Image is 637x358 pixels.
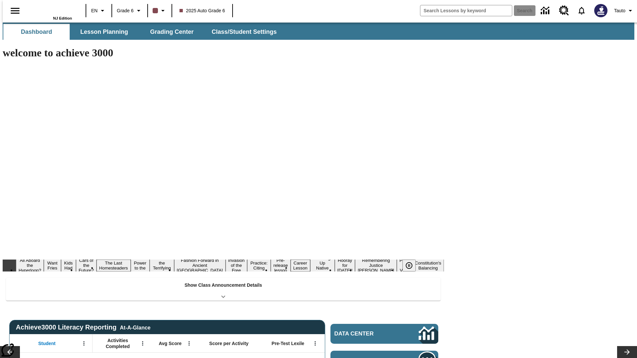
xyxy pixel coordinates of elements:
span: Class/Student Settings [212,28,277,36]
h1: welcome to achieve 3000 [3,47,444,59]
a: Home [29,3,72,16]
button: Slide 12 Career Lesson [291,260,310,271]
span: Score per Activity [209,340,249,346]
span: Tauto [614,7,625,14]
span: NJ Edition [53,16,72,20]
span: Lesson Planning [80,28,128,36]
span: Grade 6 [117,7,134,14]
span: Dashboard [21,28,52,36]
span: Data Center [334,330,396,337]
img: Avatar [594,4,607,17]
button: Profile/Settings [611,5,637,17]
span: EN [91,7,98,14]
div: Show Class Announcement Details [6,278,441,301]
button: Slide 1 All Aboard the Hyperloop? [16,257,44,274]
button: Slide 14 Hooray for Constitution Day! [335,257,355,274]
button: Language: EN, Select a language [88,5,109,17]
span: Activities Completed [96,337,140,349]
a: Data Center [330,324,438,344]
button: Slide 7 Attack of the Terrifying Tomatoes [150,255,174,276]
span: Student [38,340,55,346]
div: Pause [402,260,422,271]
button: Open Menu [184,338,194,348]
button: Dashboard [3,24,70,40]
button: Lesson carousel, Next [617,346,637,358]
div: Home [29,2,72,20]
button: Slide 9 The Invasion of the Free CD [226,252,248,279]
button: Slide 6 Solar Power to the People [131,255,150,276]
span: Achieve3000 Literacy Reporting [16,324,151,331]
button: Class color is dark brown. Change class color [150,5,170,17]
div: SubNavbar [3,24,283,40]
button: Grading Center [139,24,205,40]
button: Slide 3 Dirty Jobs Kids Had To Do [61,250,76,281]
a: Data Center [537,2,555,20]
button: Open Menu [310,338,320,348]
button: Slide 2 Do You Want Fries With That? [44,250,61,281]
button: Select a new avatar [590,2,611,19]
button: Open Menu [79,338,89,348]
input: search field [420,5,512,16]
span: Pre-Test Lexile [272,340,305,346]
button: Slide 13 Cooking Up Native Traditions [310,255,335,276]
button: Slide 5 The Last Homesteaders [97,260,131,271]
button: Open Menu [138,338,148,348]
div: At-A-Glance [120,324,150,331]
button: Slide 8 Fashion Forward in Ancient Rome [174,257,226,274]
p: Show Class Announcement Details [184,282,262,289]
button: Class/Student Settings [206,24,282,40]
span: 2025 Auto Grade 6 [179,7,225,14]
button: Slide 11 Pre-release lesson [271,257,291,274]
a: Notifications [573,2,590,19]
button: Slide 16 Point of View [397,257,412,274]
span: Grading Center [150,28,193,36]
button: Slide 10 Mixed Practice: Citing Evidence [247,255,271,276]
button: Pause [402,260,416,271]
button: Lesson Planning [71,24,137,40]
div: SubNavbar [3,23,634,40]
button: Slide 4 Cars of the Future? [76,257,97,274]
button: Slide 17 The Constitution's Balancing Act [412,255,444,276]
a: Resource Center, Will open in new tab [555,2,573,20]
button: Open side menu [5,1,25,21]
button: Grade: Grade 6, Select a grade [114,5,145,17]
span: Avg Score [159,340,181,346]
button: Slide 15 Remembering Justice O'Connor [355,257,397,274]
